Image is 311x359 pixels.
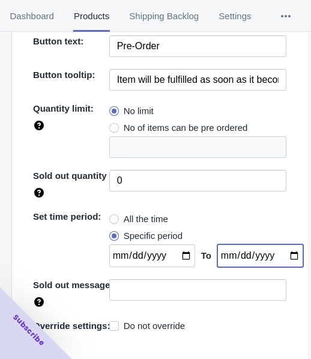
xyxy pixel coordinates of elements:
span: Products [73,1,109,32]
span: Settings [219,1,252,32]
span: Do not override [124,320,186,332]
span: Sold out message: [33,280,113,290]
span: Button text: [33,36,83,46]
span: Specific period [124,230,183,242]
span: Button tooltip: [33,70,95,80]
span: Dashboard [10,1,54,32]
span: Set time period: [33,211,101,222]
span: All the time [124,213,168,225]
span: Sold out quantity [33,170,106,181]
span: Subscribe [11,312,47,348]
button: More tabs [261,1,310,32]
span: Quantity limit: [33,103,94,113]
span: Shipping Backlog [129,1,199,32]
span: No limit [124,105,154,117]
span: To [201,250,211,261]
span: No of items can be pre ordered [124,122,248,134]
